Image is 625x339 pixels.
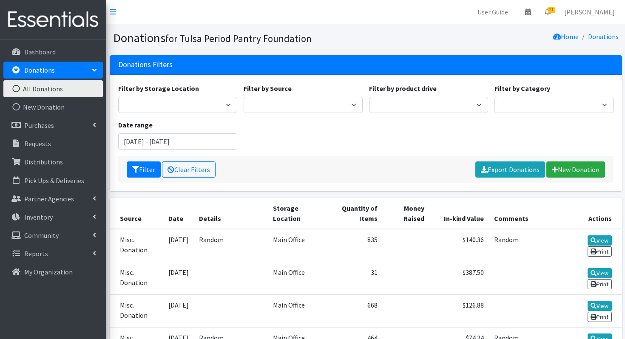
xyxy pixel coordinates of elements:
p: My Organization [24,268,73,276]
a: Donations [3,62,103,79]
p: Dashboard [24,48,56,56]
p: Partner Agencies [24,195,74,203]
a: Donations [588,32,619,41]
a: Purchases [3,117,103,134]
h3: Donations Filters [118,60,173,69]
label: Filter by Source [244,83,292,93]
a: Pick Ups & Deliveries [3,172,103,189]
p: Community [24,231,59,240]
a: Print [588,279,612,289]
a: All Donations [3,80,103,97]
td: Misc. Donation [110,262,164,294]
a: 21 [538,3,557,20]
td: $140.36 [429,229,489,262]
small: for Tulsa Period Pantry Foundation [165,32,312,45]
td: Random [194,229,268,262]
img: HumanEssentials [3,6,103,34]
a: Partner Agencies [3,190,103,207]
label: Filter by Category [494,83,550,93]
input: January 1, 2011 - December 31, 2011 [118,133,237,150]
p: Donations [24,66,55,74]
th: Quantity of Items [325,198,383,229]
th: Storage Location [268,198,325,229]
label: Date range [118,120,153,130]
a: Dashboard [3,43,103,60]
a: [PERSON_NAME] [557,3,622,20]
td: Misc. Donation [110,295,164,328]
a: Print [588,246,612,257]
a: Distributions [3,153,103,170]
a: New Donation [3,99,103,116]
td: Misc. Donation [110,229,164,262]
td: 31 [325,262,383,294]
th: Source [110,198,164,229]
span: 21 [548,7,555,13]
a: New Donation [546,161,605,178]
p: Reports [24,249,48,258]
td: $126.88 [429,295,489,328]
td: [DATE] [163,229,194,262]
a: View [588,301,612,311]
th: In-kind Value [429,198,489,229]
td: 668 [325,295,383,328]
a: My Organization [3,263,103,280]
a: Reports [3,245,103,262]
a: Requests [3,135,103,152]
th: Date [163,198,194,229]
label: Filter by product drive [369,83,437,93]
td: [DATE] [163,295,194,328]
th: Actions [564,198,622,229]
a: Community [3,227,103,244]
td: $387.50 [429,262,489,294]
th: Comments [489,198,564,229]
th: Money Raised [383,198,429,229]
td: [DATE] [163,262,194,294]
a: User Guide [471,3,515,20]
a: Inventory [3,209,103,226]
label: Filter by Storage Location [118,83,199,93]
td: Main Office [268,229,325,262]
a: View [588,268,612,278]
a: View [588,235,612,246]
p: Purchases [24,121,54,130]
p: Inventory [24,213,53,221]
p: Distributions [24,158,63,166]
a: Export Donations [475,161,545,178]
a: Print [588,312,612,322]
a: Home [553,32,579,41]
td: Random [489,229,564,262]
h1: Donations [113,31,363,45]
td: Main Office [268,295,325,328]
p: Requests [24,139,51,148]
th: Details [194,198,268,229]
a: Clear Filters [162,161,216,178]
button: Filter [127,161,161,178]
p: Pick Ups & Deliveries [24,176,84,185]
td: Main Office [268,262,325,294]
td: 835 [325,229,383,262]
